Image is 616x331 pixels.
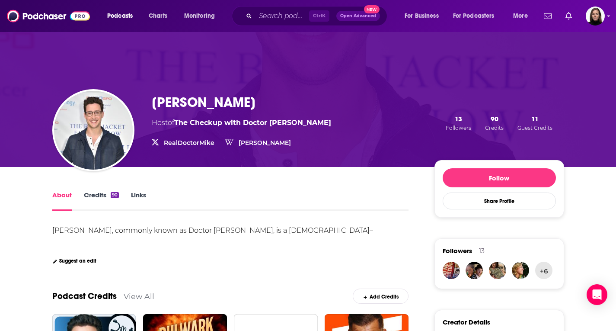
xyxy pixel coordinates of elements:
[52,258,97,264] a: Suggest an edit
[336,11,380,21] button: Open AdvancedNew
[131,191,146,211] a: Links
[184,10,215,22] span: Monitoring
[54,91,133,170] img: Dr. Mikhail Varshavski
[152,119,168,127] span: Host
[513,10,528,22] span: More
[255,9,309,23] input: Search podcasts, credits, & more...
[353,289,409,304] a: Add Credits
[84,191,119,211] a: Credits90
[52,291,117,302] a: Podcast Credits
[586,6,605,26] button: Show profile menu
[443,168,556,187] button: Follow
[482,114,506,132] button: 90Credits
[399,9,450,23] button: open menu
[443,114,474,132] button: 13Followers
[535,262,552,279] button: +6
[443,318,490,326] h3: Creator Details
[515,114,555,132] button: 11Guest Credits
[443,193,556,209] button: Share Profile
[164,139,214,147] a: RealDoctorMike
[453,10,495,22] span: For Podcasters
[540,9,555,23] a: Show notifications dropdown
[586,6,605,26] span: Logged in as BevCat3
[517,125,552,131] span: Guest Credits
[405,10,439,22] span: For Business
[489,262,506,279] img: nramicone
[443,262,460,279] img: Pcquick
[447,9,507,23] button: open menu
[174,119,331,127] a: The Checkup with Doctor Mike
[446,125,471,131] span: Followers
[152,94,255,111] h1: [PERSON_NAME]
[364,5,380,13] span: New
[101,9,144,23] button: open menu
[107,10,133,22] span: Podcasts
[340,14,376,18] span: Open Advanced
[124,292,154,301] a: View All
[485,125,504,131] span: Credits
[512,262,529,279] img: DawnJ...
[586,6,605,26] img: User Profile
[562,9,575,23] a: Show notifications dropdown
[239,139,291,147] a: [PERSON_NAME]
[149,10,167,22] span: Charts
[531,115,539,123] span: 11
[443,247,472,255] span: Followers
[168,119,331,127] span: of
[178,9,226,23] button: open menu
[111,192,119,198] div: 90
[491,115,498,123] span: 90
[52,191,72,211] a: About
[466,262,483,279] img: VictorianPeriodicalParade
[507,9,539,23] button: open menu
[52,226,373,247] div: [PERSON_NAME], commonly known as Doctor [PERSON_NAME], is a [DEMOGRAPHIC_DATA]–[DEMOGRAPHIC_DATA]...
[240,6,396,26] div: Search podcasts, credits, & more...
[7,8,90,24] img: Podchaser - Follow, Share and Rate Podcasts
[587,284,607,305] div: Open Intercom Messenger
[309,10,329,22] span: Ctrl K
[143,9,172,23] a: Charts
[455,115,462,123] span: 13
[479,247,485,255] div: 13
